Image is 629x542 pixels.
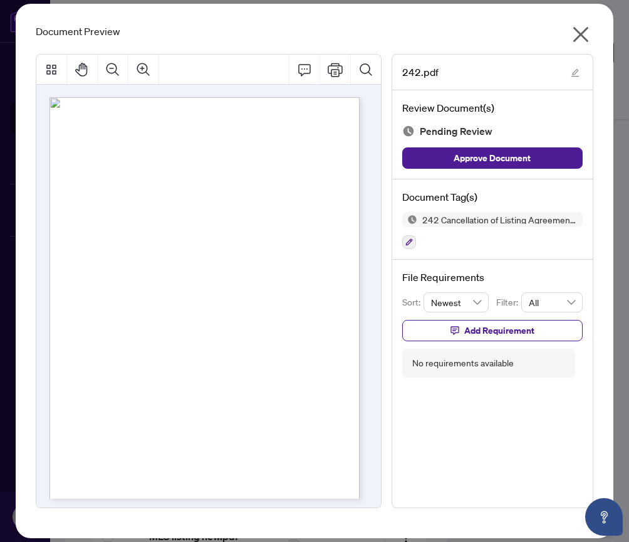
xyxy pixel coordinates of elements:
[402,65,439,80] span: 242.pdf
[464,321,534,341] span: Add Requirement
[402,270,583,285] h4: File Requirements
[402,147,583,169] button: Approve Document
[402,100,583,115] h4: Review Document(s)
[402,189,583,205] h4: Document Tag(s)
[412,356,514,370] div: No requirements available
[402,320,583,341] button: Add Requirement
[36,24,593,39] div: Document Preview
[454,148,531,168] span: Approve Document
[402,125,415,137] img: Document Status
[496,295,521,309] p: Filter:
[585,498,623,536] button: Open asap
[402,212,417,227] img: Status Icon
[571,24,591,45] span: close
[529,293,575,312] span: All
[420,123,492,140] span: Pending Review
[571,68,580,77] span: edit
[431,293,481,312] span: Newest
[417,215,583,224] span: 242 Cancellation of Listing Agreement - Authority to Offer for Sale
[402,295,424,309] p: Sort:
